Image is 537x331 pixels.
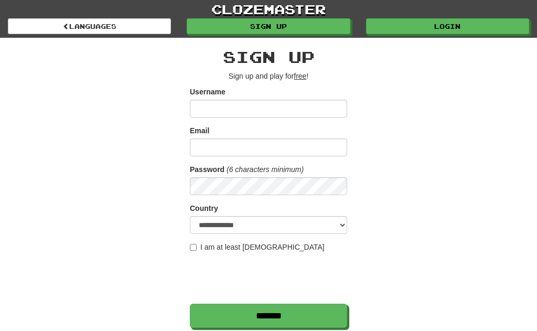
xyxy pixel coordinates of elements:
[190,71,347,81] p: Sign up and play for !
[190,242,325,252] label: I am at least [DEMOGRAPHIC_DATA]
[190,258,349,298] iframe: reCAPTCHA
[190,244,197,251] input: I am at least [DEMOGRAPHIC_DATA]
[366,18,529,34] a: Login
[190,87,225,97] label: Username
[187,18,350,34] a: Sign up
[8,18,171,34] a: Languages
[190,164,224,175] label: Password
[294,72,306,80] u: free
[190,203,218,213] label: Country
[190,125,209,136] label: Email
[190,48,347,66] h2: Sign up
[227,165,304,174] em: (6 characters minimum)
